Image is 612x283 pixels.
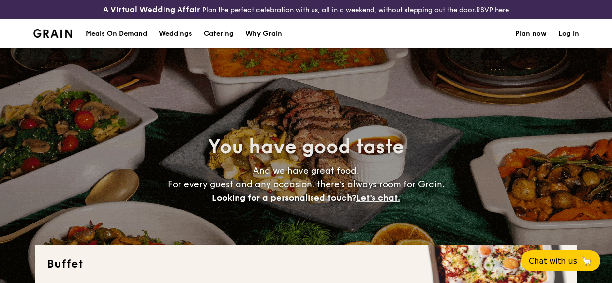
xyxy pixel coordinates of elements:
h2: Buffet [47,256,566,272]
span: Chat with us [529,256,577,266]
img: Grain [33,29,73,38]
span: Let's chat. [356,193,400,203]
div: Meals On Demand [86,19,147,48]
a: Plan now [515,19,547,48]
h4: A Virtual Wedding Affair [103,4,200,15]
button: Chat with us🦙 [521,250,600,271]
a: Catering [198,19,239,48]
a: Weddings [153,19,198,48]
a: Logotype [33,29,73,38]
a: Meals On Demand [80,19,153,48]
div: Why Grain [245,19,282,48]
h1: Catering [204,19,234,48]
div: Weddings [159,19,192,48]
a: RSVP here [476,6,509,14]
span: 🦙 [581,255,593,267]
div: Plan the perfect celebration with us, all in a weekend, without stepping out the door. [102,4,510,15]
a: Why Grain [239,19,288,48]
a: Log in [558,19,579,48]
